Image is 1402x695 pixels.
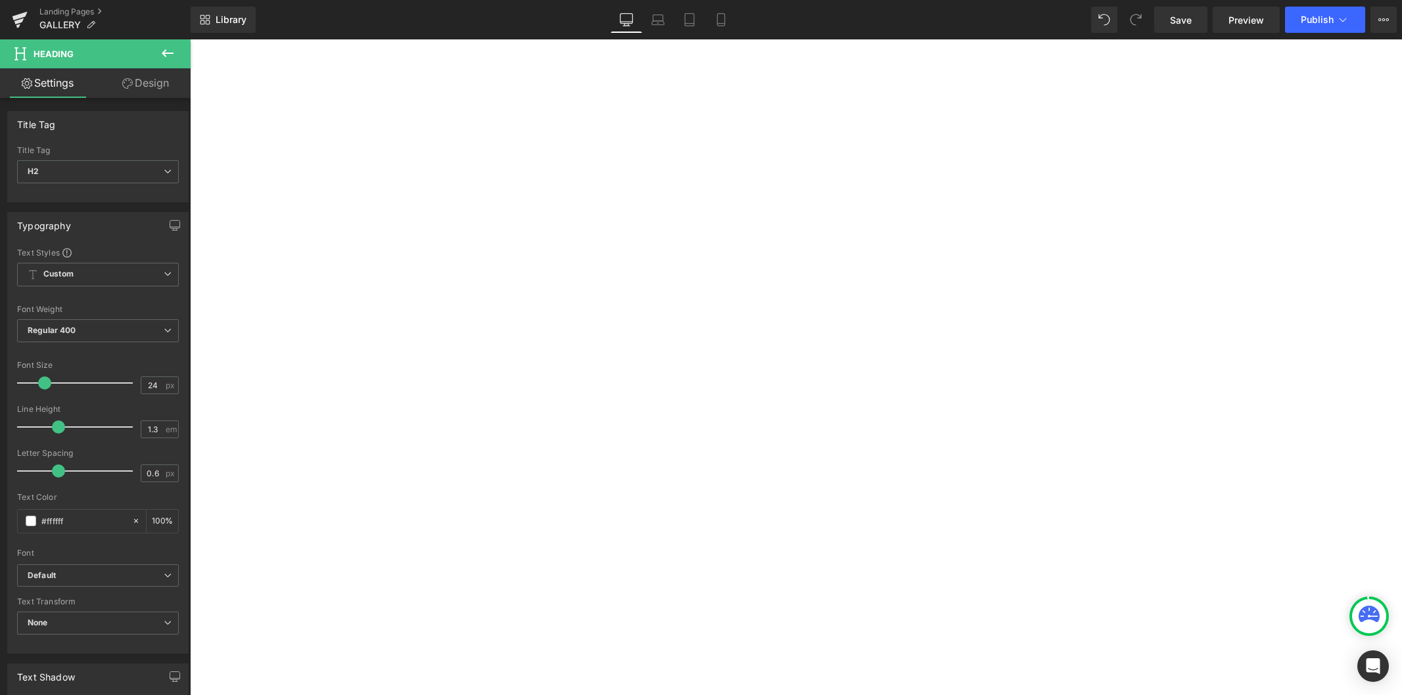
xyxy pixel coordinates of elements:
[1301,14,1334,25] span: Publish
[166,381,177,390] span: px
[674,7,705,33] a: Tablet
[17,449,179,458] div: Letter Spacing
[28,325,76,335] b: Regular 400
[28,617,48,627] b: None
[611,7,642,33] a: Desktop
[705,7,737,33] a: Mobile
[41,514,126,528] input: Color
[17,405,179,414] div: Line Height
[216,14,246,26] span: Library
[17,213,71,231] div: Typography
[1091,7,1117,33] button: Undo
[1123,7,1149,33] button: Redo
[17,361,179,370] div: Font Size
[1285,7,1365,33] button: Publish
[642,7,674,33] a: Laptop
[1170,13,1192,27] span: Save
[1213,7,1280,33] a: Preview
[39,7,191,17] a: Landing Pages
[17,549,179,558] div: Font
[1357,650,1389,682] div: Open Intercom Messenger
[98,68,193,98] a: Design
[17,305,179,314] div: Font Weight
[191,7,256,33] a: New Library
[17,664,75,683] div: Text Shadow
[28,570,56,581] i: Default
[43,269,74,280] b: Custom
[1228,13,1264,27] span: Preview
[1370,7,1397,33] button: More
[147,510,178,533] div: %
[17,493,179,502] div: Text Color
[17,146,179,155] div: Title Tag
[34,49,74,59] span: Heading
[17,247,179,258] div: Text Styles
[166,425,177,434] span: em
[166,469,177,478] span: px
[17,597,179,606] div: Text Transform
[39,20,81,30] span: GALLERY
[17,112,56,130] div: Title Tag
[28,166,39,176] b: H2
